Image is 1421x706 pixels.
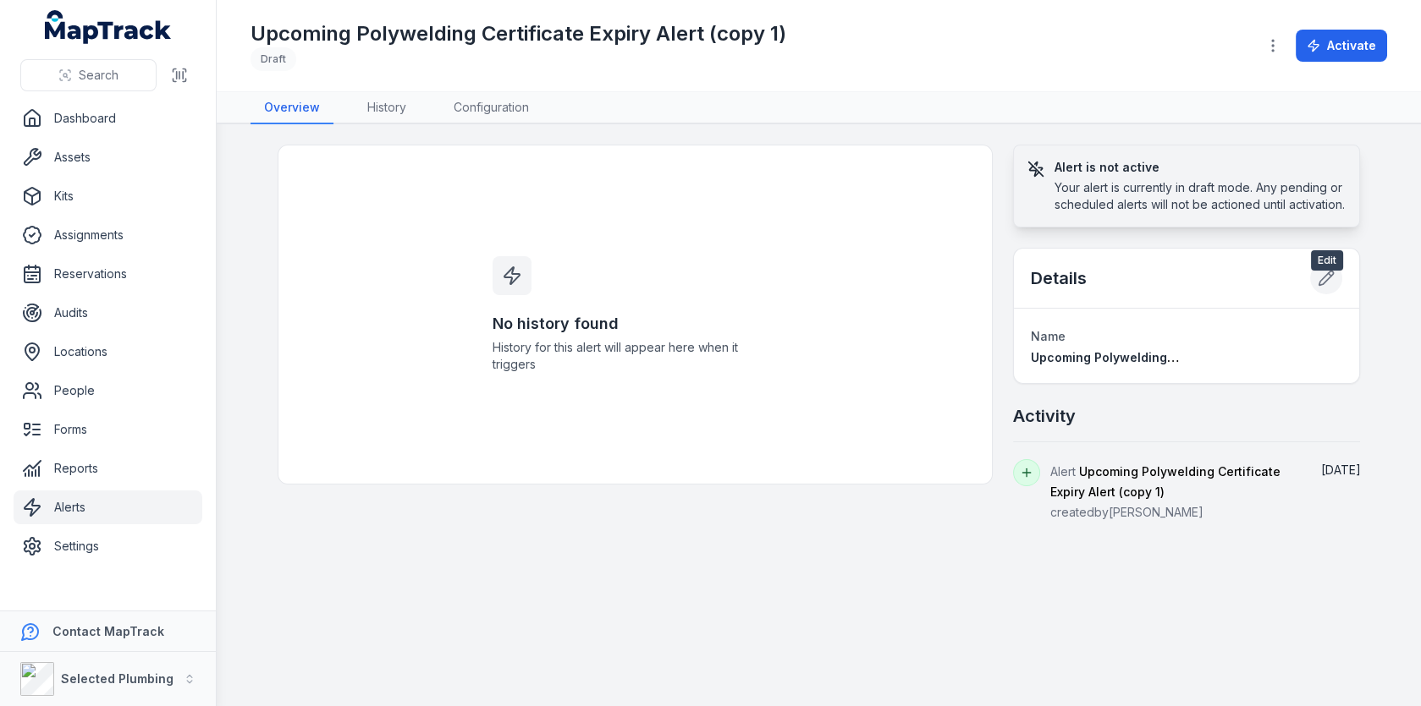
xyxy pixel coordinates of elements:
a: Alerts [14,490,202,524]
a: Reports [14,452,202,485]
a: Reservations [14,257,202,291]
a: Assets [14,140,202,174]
h2: Activity [1013,404,1076,428]
span: History for this alert will appear here when it triggers [493,339,777,373]
div: Your alert is currently in draft mode. Any pending or scheduled alerts will not be actioned until... [1055,179,1347,213]
a: Locations [14,335,202,369]
button: Activate [1296,30,1387,62]
a: Forms [14,413,202,446]
span: Edit [1311,250,1343,271]
a: Dashboard [14,101,202,135]
a: Audits [14,296,202,330]
a: Configuration [440,92,543,124]
a: People [14,374,202,408]
h1: Upcoming Polywelding Certificate Expiry Alert (copy 1) [251,20,786,47]
h3: No history found [493,312,777,336]
time: 18/08/2025, 1:33:45 pm [1320,462,1360,477]
span: Alert created by [PERSON_NAME] [1050,464,1281,519]
span: Search [79,67,118,84]
span: [DATE] [1320,462,1360,477]
strong: Contact MapTrack [52,624,164,638]
a: Settings [14,529,202,563]
button: Search [20,59,157,91]
h2: Details [1031,266,1087,290]
span: Name [1031,329,1066,343]
span: Upcoming Polywelding Certificate Expiry Alert (copy 1) [1050,464,1281,499]
a: Kits [14,179,202,213]
a: MapTrack [45,10,172,44]
div: Draft [251,47,296,71]
a: Overview [251,92,333,124]
strong: Selected Plumbing [61,671,173,686]
a: Assignments [14,218,202,252]
h3: Alert is not active [1055,159,1347,176]
span: Upcoming Polywelding Certificate Expiry Alert (copy 1) [1031,350,1357,364]
a: History [354,92,420,124]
